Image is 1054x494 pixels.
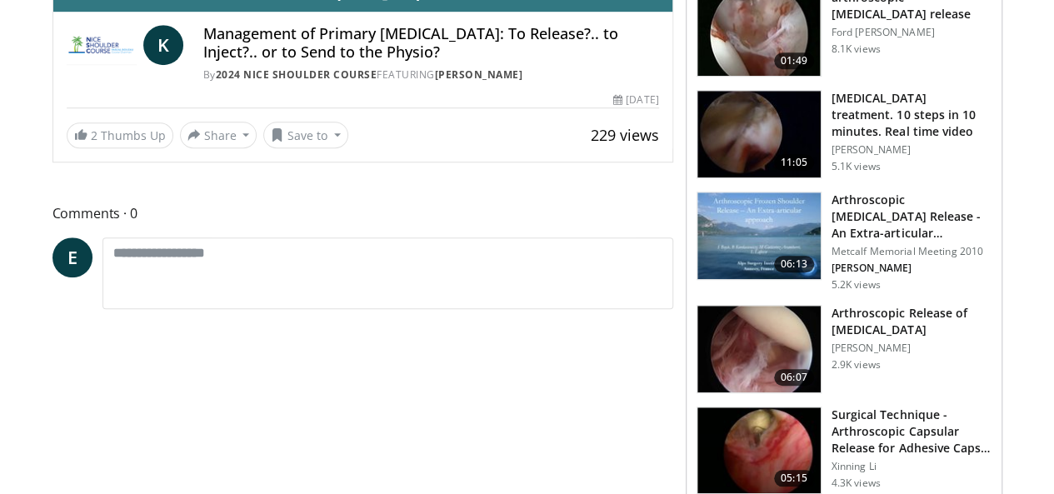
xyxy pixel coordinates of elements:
div: [DATE] [613,92,658,107]
p: 5.2K views [832,278,881,292]
a: 06:07 Arthroscopic Release of [MEDICAL_DATA] [PERSON_NAME] 2.9K views [697,305,992,393]
p: Xinning Li [832,460,992,473]
img: Picture_6_7_3.png.150x105_q85_crop-smart_upscale.jpg [697,192,821,279]
a: 11:05 [MEDICAL_DATA] treatment. 10 steps in 10 minutes. Real time video [PERSON_NAME] 5.1K views [697,90,992,178]
a: [PERSON_NAME] [435,67,523,82]
span: 01:49 [774,52,814,69]
p: Ford [PERSON_NAME] [832,26,992,39]
p: [PERSON_NAME] [832,143,992,157]
img: 026b00ef-def7-4768-9ea9-9ea6daa24a0b.150x105_q85_crop-smart_upscale.jpg [697,407,821,494]
p: 2.9K views [832,358,881,372]
span: 11:05 [774,154,814,171]
img: d5ySKFN8UhyXrjO34xMDoxOm1xO1xPzH.150x105_q85_crop-smart_upscale.jpg [697,91,821,177]
button: Share [180,122,257,148]
p: Metcalf Memorial Meeting 2010 [832,245,992,258]
span: Comments 0 [52,202,673,224]
p: [PERSON_NAME] [832,262,992,275]
a: E [52,237,92,277]
span: 2 [91,127,97,143]
h3: Arthroscopic Release of [MEDICAL_DATA] [832,305,992,338]
span: 229 views [591,125,659,145]
h3: [MEDICAL_DATA] treatment. 10 steps in 10 minutes. Real time video [832,90,992,140]
img: 2024 Nice Shoulder Course [67,25,137,65]
p: 5.1K views [832,160,881,173]
h3: Arthroscopic [MEDICAL_DATA] Release - An Extra-articular Approach [832,192,992,242]
a: 06:13 Arthroscopic [MEDICAL_DATA] Release - An Extra-articular Approach Metcalf Memorial Meeting ... [697,192,992,292]
h4: Management of Primary [MEDICAL_DATA]: To Release?.. to Inject?.. or to Send to the Physio? [203,25,659,61]
div: By FEATURING [203,67,659,82]
p: 4.3K views [832,477,881,490]
span: 05:15 [774,470,814,487]
a: K [143,25,183,65]
img: 8cdc3db3-8981-40ed-a37f-de78eee5c854.150x105_q85_crop-smart_upscale.jpg [697,306,821,392]
h3: Surgical Technique - Arthroscopic Capsular Release for Adhesive Caps… [832,407,992,457]
span: 06:07 [774,369,814,386]
a: 2024 Nice Shoulder Course [216,67,377,82]
a: 2 Thumbs Up [67,122,173,148]
button: Save to [263,122,348,148]
span: 06:13 [774,256,814,272]
p: 8.1K views [832,42,881,56]
p: [PERSON_NAME] [832,342,992,355]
